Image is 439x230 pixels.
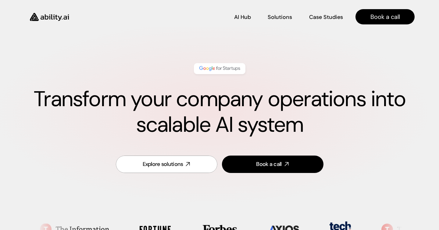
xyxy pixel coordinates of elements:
div: Explore solutions [143,160,183,168]
div: Book a call [256,160,281,168]
a: Explore solutions [116,156,217,173]
p: Case Studies [309,13,343,21]
a: Book a call [222,156,323,173]
a: Solutions [268,12,292,22]
nav: Main navigation [77,9,415,24]
h1: Transform your company operations into scalable AI system [24,86,415,138]
a: Case Studies [309,12,343,22]
p: AI Hub [234,13,251,21]
a: Book a call [355,9,415,24]
p: Book a call [370,13,400,21]
a: AI Hub [234,12,251,22]
p: Solutions [268,13,292,21]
